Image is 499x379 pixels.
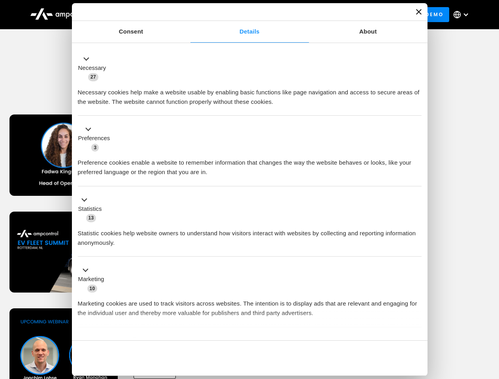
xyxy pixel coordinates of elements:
h1: Upcoming Webinars [9,80,490,99]
button: Close banner [416,9,422,15]
span: 3 [91,144,99,152]
a: About [309,21,427,43]
span: 10 [87,285,98,293]
div: Necessary cookies help make a website usable by enabling basic functions like page navigation and... [78,82,422,107]
button: Okay [308,347,421,370]
button: Unclassified (2) [78,336,143,346]
label: Statistics [78,205,102,214]
label: Preferences [78,134,110,143]
label: Necessary [78,64,106,73]
a: Consent [72,21,190,43]
div: Statistic cookies help website owners to understand how visitors interact with websites by collec... [78,223,422,248]
span: 27 [88,73,98,81]
button: Marketing (10) [78,266,109,293]
label: Marketing [78,275,104,284]
span: 2 [130,337,138,345]
span: 13 [86,214,96,222]
div: Preference cookies enable a website to remember information that changes the way the website beha... [78,152,422,177]
button: Statistics (13) [78,195,107,223]
button: Preferences (3) [78,125,115,152]
button: Necessary (27) [78,54,111,82]
div: Marketing cookies are used to track visitors across websites. The intention is to display ads tha... [78,293,422,318]
a: Details [190,21,309,43]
